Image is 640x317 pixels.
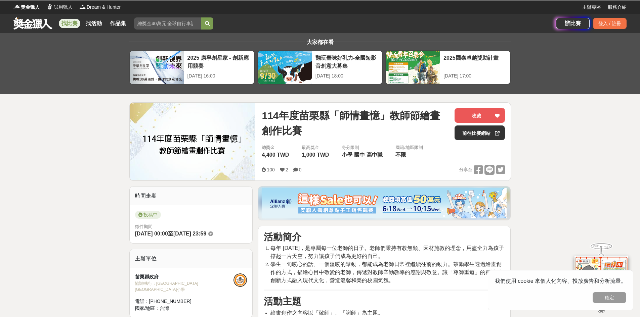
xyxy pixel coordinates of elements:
span: 投稿中 [135,211,161,219]
a: 2025 康寧創星家 - 創新應用競賽[DATE] 16:00 [129,50,255,85]
a: 找活動 [83,19,104,28]
span: 小學 [342,152,352,158]
div: [DATE] 17:00 [443,72,507,80]
a: 翻玩臺味好乳力-全國短影音創意大募集[DATE] 18:00 [257,50,383,85]
a: LogoDream & Hunter [79,4,121,11]
a: Logo試用獵人 [46,4,73,11]
input: 總獎金40萬元 全球自行車設計比賽 [134,17,201,30]
div: 2025國泰卓越獎助計畫 [443,54,507,69]
div: 時間走期 [130,187,253,205]
span: 國中 [354,152,365,158]
span: 至 [168,231,173,236]
span: 獎金獵人 [21,4,40,11]
span: [DATE] 23:59 [173,231,206,236]
a: 找比賽 [59,19,80,28]
span: 不限 [395,152,406,158]
span: 分享至 [459,165,472,175]
img: Cover Image [130,103,255,180]
div: 登入 / 註冊 [593,18,627,29]
img: d2146d9a-e6f6-4337-9592-8cefde37ba6b.png [574,256,628,300]
a: 主辦專區 [582,4,601,11]
div: 國籍/地區限制 [395,144,423,151]
a: 作品集 [107,19,129,28]
span: 1,000 TWD [302,152,329,158]
div: [DATE] 16:00 [187,72,251,80]
button: 收藏 [455,108,505,123]
span: 每年 [DATE]，是專屬每一位老師的日子。老師們秉持有教無類、因材施教的理念，用盡全力為孩子撐起一片天空，努力讓孩子們成為更好的自己。 [270,245,504,259]
a: 服務介紹 [608,4,627,11]
span: [DATE] 00:00 [135,231,168,236]
a: Logo獎金獵人 [13,4,40,11]
div: [DATE] 18:00 [315,72,379,80]
div: 苗栗縣政府 [135,273,234,280]
strong: 活動簡介 [264,232,301,242]
img: Logo [46,3,53,10]
span: 大家都在看 [305,39,335,45]
div: 2025 康寧創星家 - 創新應用競賽 [187,54,251,69]
strong: 活動主題 [264,296,301,307]
a: 辦比賽 [556,18,590,29]
div: 電話： [PHONE_NUMBER] [135,298,234,305]
span: 100 [267,167,274,172]
span: 最高獎金 [302,144,331,151]
span: 2 [286,167,288,172]
div: 翻玩臺味好乳力-全國短影音創意大募集 [315,54,379,69]
img: Logo [79,3,86,10]
button: 確定 [593,292,626,303]
span: 國家/地區： [135,306,160,311]
img: dcc59076-91c0-4acb-9c6b-a1d413182f46.png [262,188,507,218]
span: 徵件期間 [135,224,153,229]
img: Logo [13,3,20,10]
span: 114年度苗栗縣「師情畫憶」教師節繪畫創作比賽 [262,108,449,138]
span: 繪畫創作之內容以「敬師」、「謝師」為主題。 [270,310,383,316]
span: 高中職 [367,152,383,158]
span: 總獎金 [262,144,291,151]
a: 2025國泰卓越獎助計畫[DATE] 17:00 [385,50,511,85]
div: 身分限制 [342,144,384,151]
div: 主辦單位 [130,249,253,268]
div: 協辦/執行： [GEOGRAPHIC_DATA][GEOGRAPHIC_DATA]小學 [135,280,234,293]
span: 我們使用 cookie 來個人化內容、投放廣告和分析流量。 [495,278,626,284]
span: 試用獵人 [54,4,73,11]
span: 台灣 [160,306,169,311]
span: Dream & Hunter [87,4,121,11]
span: 學生一句暖心的話、一個溫暖的舉動，都能成為老師日常裡繼續往前的動力。鼓勵學生透過繪畫創作的方式，描繪心目中敬愛的老師，傳遞對教師辛勤教導的感謝與敬意。讓「尊師重道」的精神以創新方式融入現代文化，... [270,261,502,283]
span: 0 [299,167,302,172]
span: 4,400 TWD [262,152,289,158]
a: 前往比賽網站 [455,125,505,140]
